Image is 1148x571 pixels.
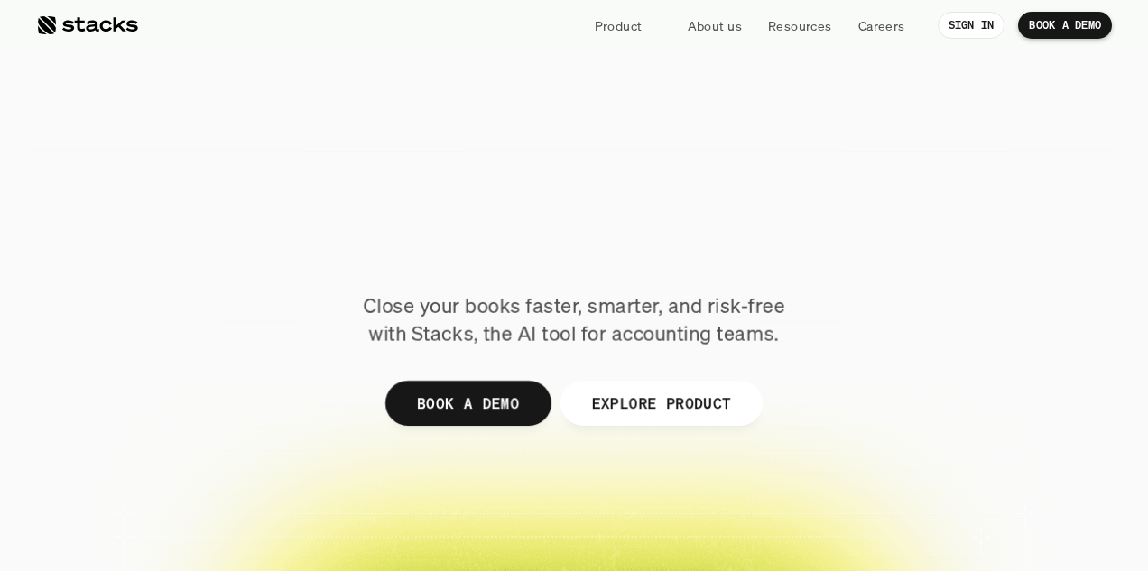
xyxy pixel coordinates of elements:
[391,117,702,198] span: financial
[385,381,551,426] a: BOOK A DEMO
[232,112,375,193] span: The
[949,19,995,32] p: SIGN IN
[938,12,1005,39] a: SIGN IN
[560,381,763,426] a: EXPLORE PRODUCT
[688,16,742,35] p: About us
[1029,19,1101,32] p: BOOK A DEMO
[417,390,520,416] p: BOOK A DEMO
[858,16,905,35] p: Careers
[348,292,800,348] p: Close your books faster, smarter, and risk-free with Stacks, the AI tool for accounting teams.
[1018,12,1112,39] a: BOOK A DEMO
[591,390,731,416] p: EXPLORE PRODUCT
[677,9,753,41] a: About us
[757,9,843,41] a: Resources
[768,16,832,35] p: Resources
[595,16,643,35] p: Product
[349,198,800,280] span: Reimagined.
[847,9,916,41] a: Careers
[717,117,916,198] span: close.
